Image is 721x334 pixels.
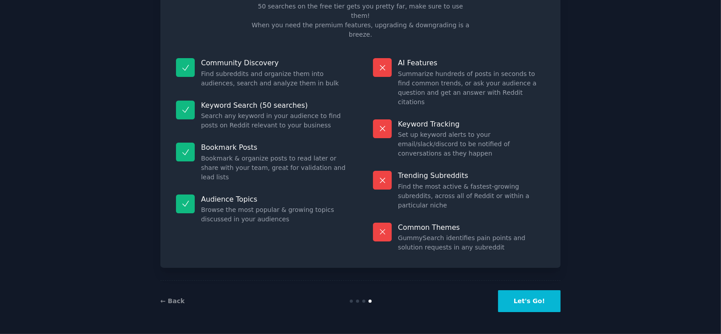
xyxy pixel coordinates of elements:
[160,297,184,304] a: ← Back
[201,69,348,88] dd: Find subreddits and organize them into audiences, search and analyze them in bulk
[201,143,348,152] p: Bookmark Posts
[201,101,348,110] p: Keyword Search (50 searches)
[201,194,348,204] p: Audience Topics
[398,69,545,107] dd: Summarize hundreds of posts in seconds to find common trends, or ask your audience a question and...
[248,2,473,39] p: 50 searches on the free tier gets you pretty far, make sure to use them! When you need the premiu...
[398,130,545,158] dd: Set up keyword alerts to your email/slack/discord to be notified of conversations as they happen
[201,205,348,224] dd: Browse the most popular & growing topics discussed in your audiences
[201,154,348,182] dd: Bookmark & organize posts to read later or share with your team, great for validation and lead lists
[398,58,545,68] p: AI Features
[398,233,545,252] dd: GummySearch identifies pain points and solution requests in any subreddit
[201,58,348,68] p: Community Discovery
[498,290,561,312] button: Let's Go!
[201,111,348,130] dd: Search any keyword in your audience to find posts on Reddit relevant to your business
[398,223,545,232] p: Common Themes
[398,119,545,129] p: Keyword Tracking
[398,171,545,180] p: Trending Subreddits
[398,182,545,210] dd: Find the most active & fastest-growing subreddits, across all of Reddit or within a particular niche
